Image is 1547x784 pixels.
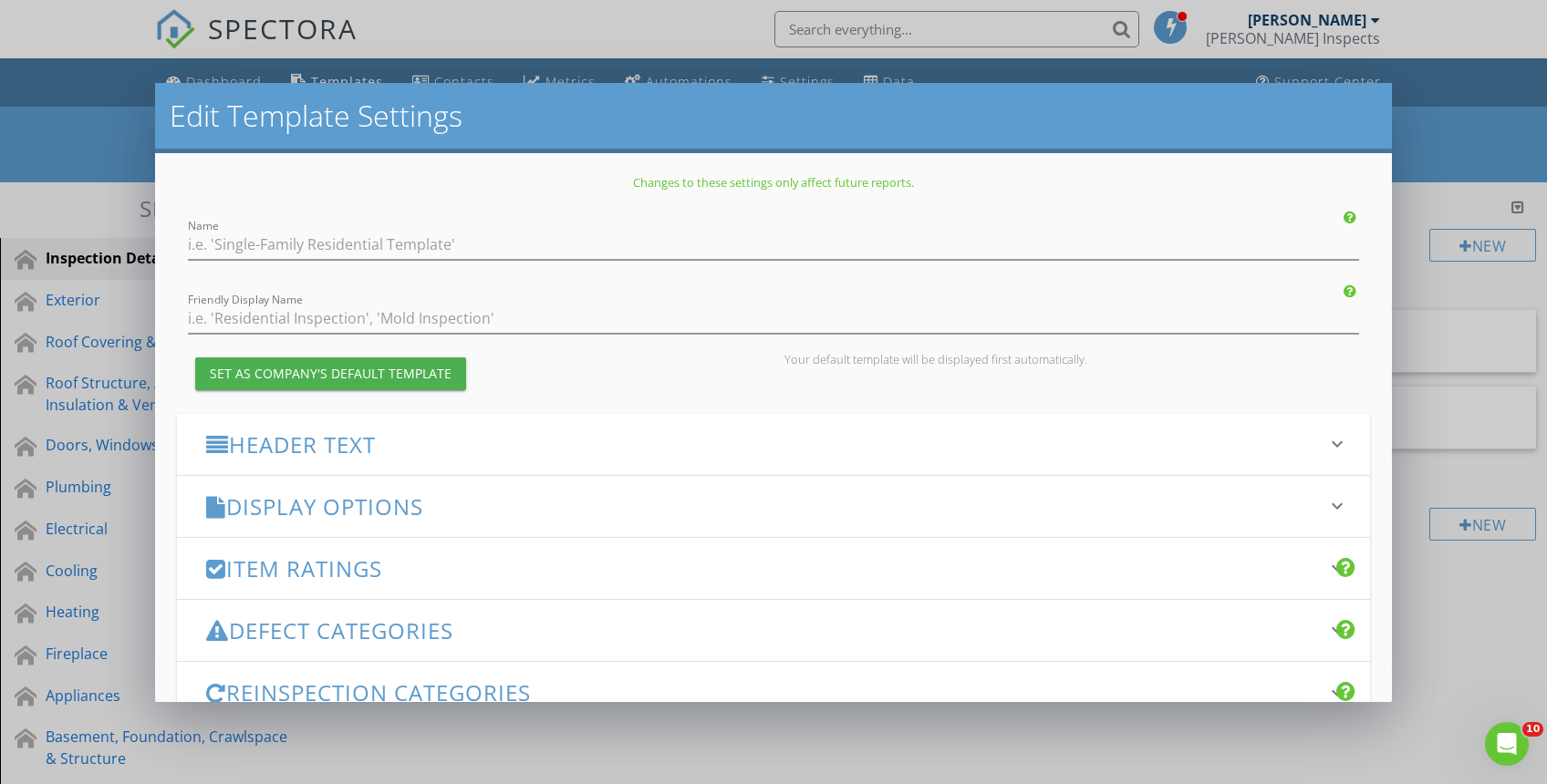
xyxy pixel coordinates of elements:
[188,230,1360,260] input: Name
[1485,722,1529,766] iframe: Intercom live chat
[206,680,1320,705] h3: Reinspection Categories
[206,494,1320,519] h3: Display Options
[188,304,1360,334] input: Friendly Display Name
[1326,682,1348,704] i: keyboard_arrow_down
[195,357,466,390] button: Set as Company's Default Template
[206,618,1320,643] h3: Defect Categories
[1522,722,1543,737] span: 10
[1326,619,1348,641] i: keyboard_arrow_down
[170,98,1378,134] h2: Edit Template Settings
[1326,495,1348,517] i: keyboard_arrow_down
[1326,557,1348,579] i: keyboard_arrow_down
[177,175,1371,190] p: Changes to these settings only affect future reports.
[210,364,452,383] div: Set as Company's Default Template
[206,556,1320,581] h3: Item Ratings
[206,432,1320,457] h3: Header Text
[1326,433,1348,455] i: keyboard_arrow_down
[784,352,1359,366] div: Your default template will be displayed first automatically.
